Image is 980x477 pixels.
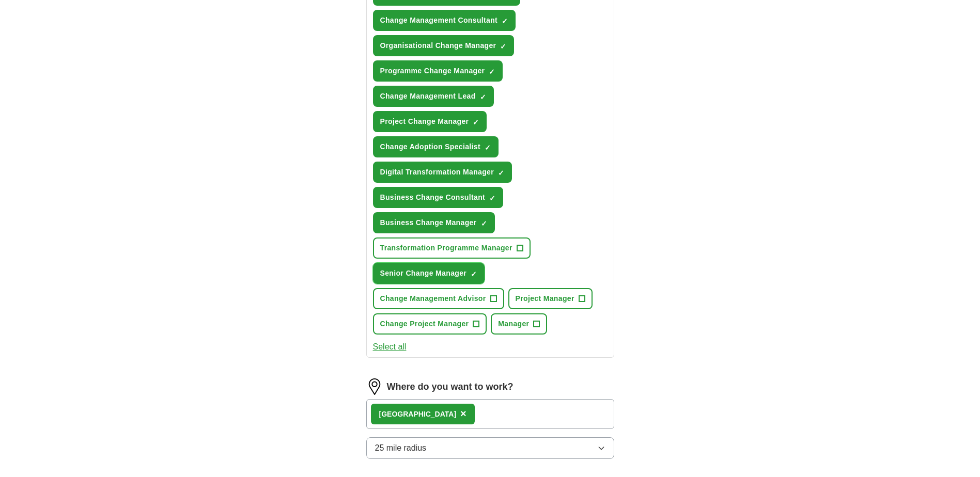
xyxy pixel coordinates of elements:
button: Digital Transformation Manager✓ [373,162,512,183]
span: ✓ [500,42,506,51]
span: Change Management Advisor [380,293,486,304]
span: ✓ [481,219,487,228]
button: Change Adoption Specialist✓ [373,136,499,157]
span: Project Manager [516,293,574,304]
img: location.png [366,378,383,395]
span: Digital Transformation Manager [380,167,494,178]
span: Change Project Manager [380,319,469,329]
span: ✓ [498,169,504,177]
span: Programme Change Manager [380,66,485,76]
span: × [460,408,466,419]
span: ✓ [489,68,495,76]
span: Project Change Manager [380,116,469,127]
button: Project Change Manager✓ [373,111,487,132]
span: ✓ [480,93,486,101]
button: Project Manager [508,288,593,309]
button: Change Project Manager [373,313,487,335]
span: Change Management Consultant [380,15,498,26]
span: ✓ [489,194,495,202]
button: 25 mile radius [366,437,614,459]
button: Business Change Manager✓ [373,212,495,233]
button: Programme Change Manager✓ [373,60,503,82]
button: Change Management Lead✓ [373,86,494,107]
button: Manager [491,313,547,335]
button: Transformation Programme Manager [373,237,531,259]
button: Organisational Change Manager✓ [373,35,515,56]
button: × [460,406,466,422]
div: [GEOGRAPHIC_DATA] [379,409,457,420]
span: Change Management Lead [380,91,476,102]
span: ✓ [473,118,479,126]
span: Change Adoption Specialist [380,141,480,152]
button: Change Management Advisor [373,288,504,309]
span: ✓ [502,17,508,25]
button: Select all [373,341,407,353]
span: Business Change Manager [380,217,477,228]
button: Senior Change Manager✓ [373,263,485,284]
span: Senior Change Manager [380,268,467,279]
span: Manager [498,319,529,329]
span: ✓ [471,270,477,278]
span: Business Change Consultant [380,192,486,203]
button: Business Change Consultant✓ [373,187,504,208]
span: Organisational Change Manager [380,40,496,51]
button: Change Management Consultant✓ [373,10,516,31]
span: ✓ [485,144,491,152]
span: Transformation Programme Manager [380,243,512,253]
label: Where do you want to work? [387,380,514,394]
span: 25 mile radius [375,442,427,454]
